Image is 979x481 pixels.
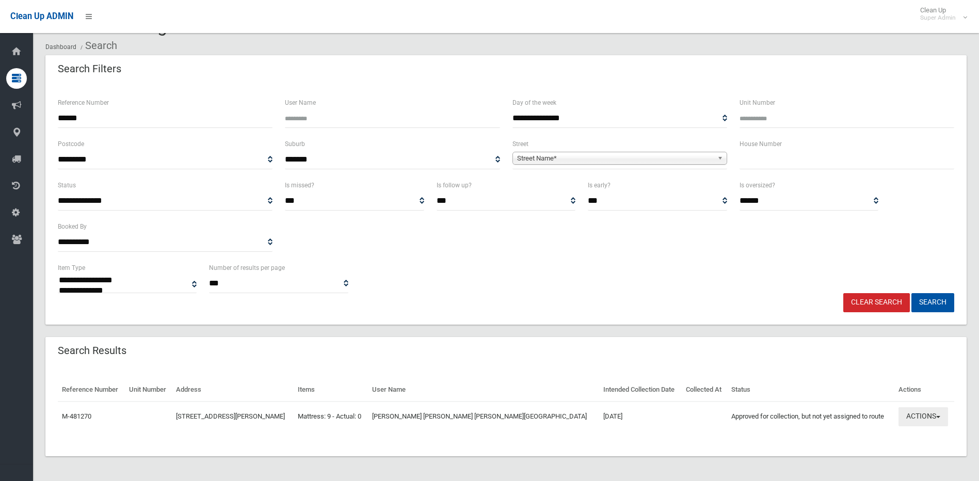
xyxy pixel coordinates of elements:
label: User Name [285,97,316,108]
th: Unit Number [125,378,172,402]
header: Search Results [45,341,139,361]
th: Intended Collection Date [599,378,682,402]
li: Search [78,36,117,55]
label: Is early? [588,180,611,191]
label: Unit Number [740,97,775,108]
small: Super Admin [920,14,956,22]
a: Dashboard [45,43,76,51]
label: Number of results per page [209,262,285,274]
label: Suburb [285,138,305,150]
label: Day of the week [512,97,556,108]
a: M-481270 [62,412,91,420]
th: Actions [894,378,954,402]
th: Reference Number [58,378,125,402]
th: User Name [368,378,599,402]
label: Status [58,180,76,191]
label: Is follow up? [437,180,472,191]
span: Clean Up [915,6,966,22]
label: Is missed? [285,180,314,191]
header: Search Filters [45,59,134,79]
label: House Number [740,138,782,150]
label: Street [512,138,528,150]
th: Items [294,378,368,402]
a: Clear Search [843,293,910,312]
label: Booked By [58,221,87,232]
label: Is oversized? [740,180,775,191]
td: [PERSON_NAME] [PERSON_NAME] [PERSON_NAME][GEOGRAPHIC_DATA] [368,402,599,431]
label: Postcode [58,138,84,150]
td: Approved for collection, but not yet assigned to route [727,402,894,431]
span: Street Name* [517,152,713,165]
th: Collected At [682,378,727,402]
label: Item Type [58,262,85,274]
button: Actions [898,407,948,426]
td: [DATE] [599,402,682,431]
a: [STREET_ADDRESS][PERSON_NAME] [176,412,285,420]
th: Status [727,378,894,402]
span: Clean Up ADMIN [10,11,73,21]
button: Search [911,293,954,312]
td: Mattress: 9 - Actual: 0 [294,402,368,431]
th: Address [172,378,294,402]
label: Reference Number [58,97,109,108]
